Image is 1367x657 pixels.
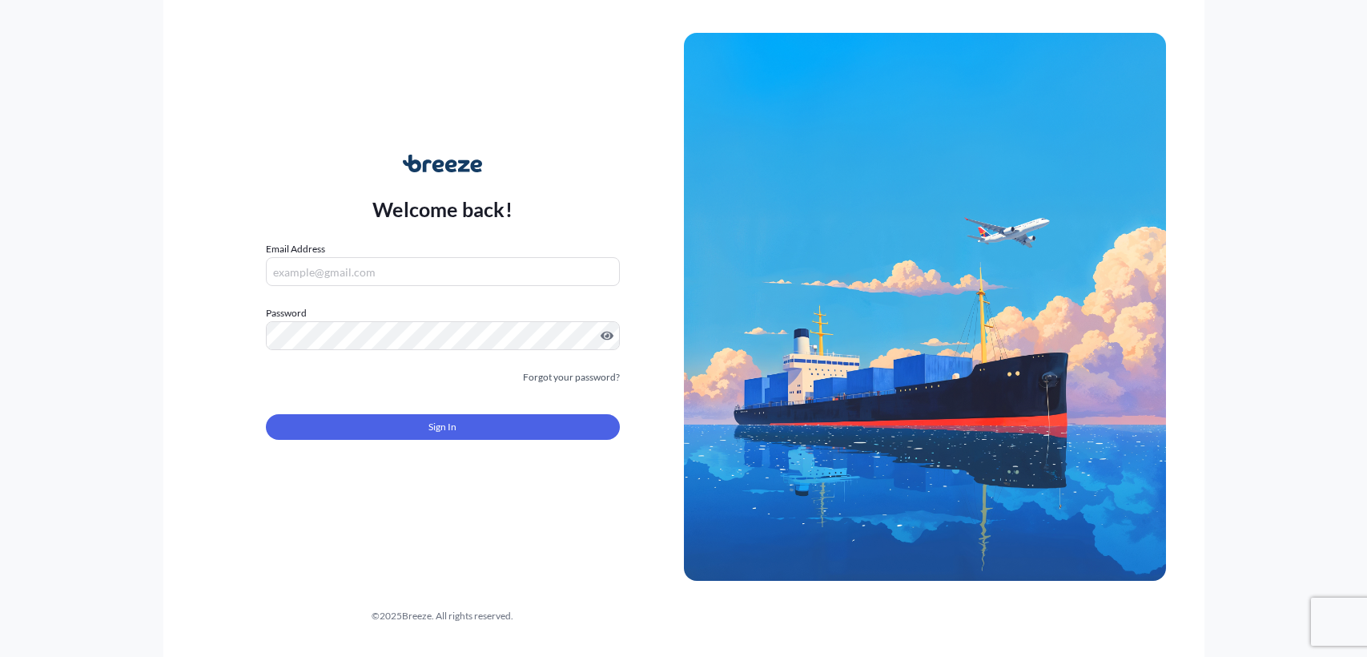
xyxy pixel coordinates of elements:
[684,33,1166,581] img: Ship illustration
[601,329,613,342] button: Show password
[266,305,620,321] label: Password
[266,257,620,286] input: example@gmail.com
[428,419,456,435] span: Sign In
[202,608,684,624] div: © 2025 Breeze. All rights reserved.
[523,369,620,385] a: Forgot your password?
[266,414,620,440] button: Sign In
[266,241,325,257] label: Email Address
[372,196,513,222] p: Welcome back!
